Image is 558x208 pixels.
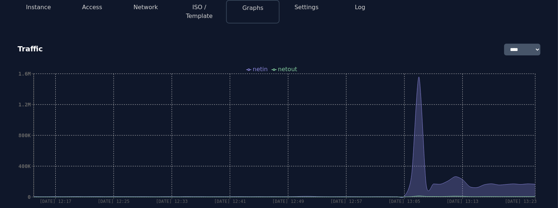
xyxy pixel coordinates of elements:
tspan: [DATE] 13:13 [447,199,478,204]
button: Graphs [243,4,263,12]
button: Instance [26,3,51,12]
tspan: 1.6M [18,71,31,77]
button: Log [355,3,366,12]
tspan: 400K [18,163,31,169]
tspan: [DATE] 13:23 [505,199,537,204]
tspan: [DATE] 12:57 [330,199,362,204]
tspan: [DATE] 12:17 [40,199,71,204]
div: Traffic [12,38,49,61]
tspan: [DATE] 12:33 [156,199,188,204]
span: netout [278,66,297,73]
button: ISO / Template [178,3,220,21]
span: netin [253,66,268,73]
button: Access [82,3,102,12]
button: Network [133,3,158,12]
tspan: [DATE] 12:41 [214,199,246,204]
tspan: 1.2M [18,102,31,107]
tspan: 0 [28,194,31,200]
tspan: [DATE] 12:25 [98,199,130,204]
tspan: [DATE] 12:49 [272,199,304,204]
tspan: [DATE] 13:05 [389,199,421,204]
button: Settings [295,3,319,12]
tspan: 800K [18,132,31,138]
